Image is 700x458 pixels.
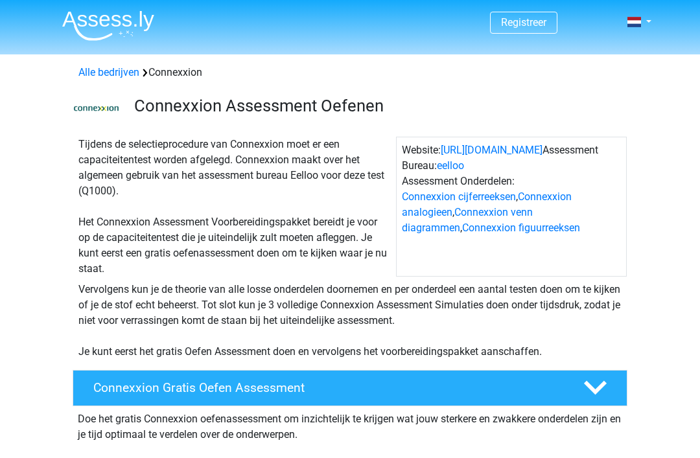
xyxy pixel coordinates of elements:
a: Connexxion cijferreeksen [402,190,516,203]
div: Tijdens de selectieprocedure van Connexxion moet er een capaciteitentest worden afgelegd. Connexx... [73,137,396,277]
a: Connexxion Gratis Oefen Assessment [67,370,633,406]
img: Assessly [62,10,154,41]
h4: Connexxion Gratis Oefen Assessment [93,380,563,395]
div: Website: Assessment Bureau: Assessment Onderdelen: , , , [396,137,627,277]
a: Connexxion venn diagrammen [402,206,533,234]
h3: Connexxion Assessment Oefenen [134,96,617,116]
div: Vervolgens kun je de theorie van alle losse onderdelen doornemen en per onderdeel een aantal test... [73,282,627,360]
a: [URL][DOMAIN_NAME] [441,144,542,156]
div: Connexxion [73,65,627,80]
a: eelloo [437,159,464,172]
a: Connexxion analogieen [402,190,572,218]
a: Registreer [501,16,546,29]
a: Alle bedrijven [78,66,139,78]
div: Doe het gratis Connexxion oefenassessment om inzichtelijk te krijgen wat jouw sterkere en zwakker... [73,406,627,442]
a: Connexxion figuurreeksen [462,222,580,234]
